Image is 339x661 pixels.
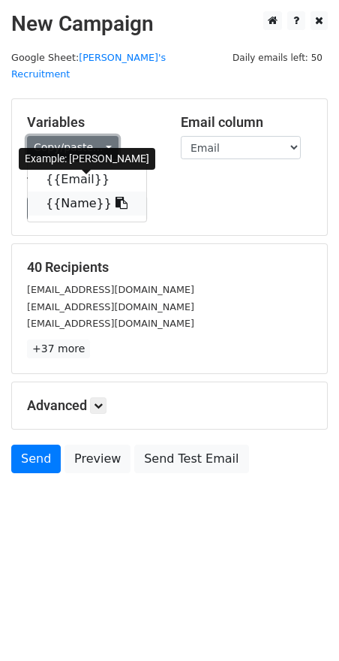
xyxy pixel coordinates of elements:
[11,52,166,80] a: [PERSON_NAME]'s Recruitment
[11,52,166,80] small: Google Sheet:
[28,192,146,216] a: {{Name}}
[11,445,61,473] a: Send
[181,114,312,131] h5: Email column
[11,11,328,37] h2: New Campaign
[134,445,248,473] a: Send Test Email
[28,168,146,192] a: {{Email}}
[27,284,194,295] small: [EMAIL_ADDRESS][DOMAIN_NAME]
[227,52,328,63] a: Daily emails left: 50
[27,340,90,358] a: +37 more
[19,148,155,170] div: Example: [PERSON_NAME]
[27,318,194,329] small: [EMAIL_ADDRESS][DOMAIN_NAME]
[227,50,328,66] span: Daily emails left: 50
[27,301,194,312] small: [EMAIL_ADDRESS][DOMAIN_NAME]
[27,136,118,159] a: Copy/paste...
[264,589,339,661] iframe: Chat Widget
[64,445,130,473] a: Preview
[27,397,312,414] h5: Advanced
[27,259,312,276] h5: 40 Recipients
[27,114,158,131] h5: Variables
